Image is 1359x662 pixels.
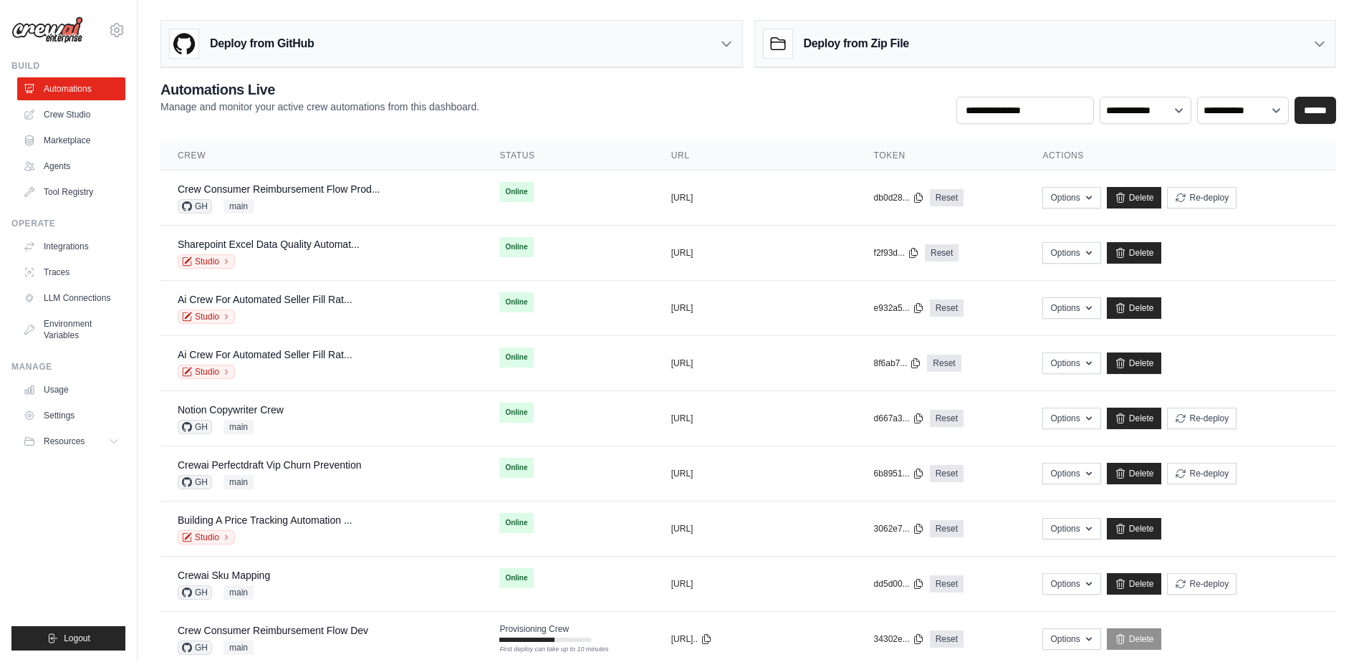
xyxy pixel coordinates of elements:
[17,261,125,284] a: Traces
[930,465,964,482] a: Reset
[930,630,964,648] a: Reset
[160,80,479,100] h2: Automations Live
[1167,573,1236,595] button: Re-deploy
[499,292,533,312] span: Online
[499,347,533,368] span: Online
[1042,408,1100,429] button: Options
[170,29,198,58] img: GitHub Logo
[210,35,314,52] h3: Deploy from GitHub
[482,141,653,171] th: Status
[1107,628,1162,650] a: Delete
[224,199,254,214] span: main
[1107,518,1162,539] a: Delete
[804,35,909,52] h3: Deploy from Zip File
[224,420,254,434] span: main
[178,514,352,526] a: Building A Price Tracking Automation ...
[499,403,533,423] span: Online
[1042,573,1100,595] button: Options
[178,625,368,636] a: Crew Consumer Reimbursement Flow Dev
[64,633,90,644] span: Logout
[1287,593,1359,662] iframe: Chat Widget
[1107,242,1162,264] a: Delete
[178,585,212,600] span: GH
[499,513,533,533] span: Online
[930,410,964,427] a: Reset
[1042,352,1100,374] button: Options
[1167,463,1236,484] button: Re-deploy
[874,247,919,259] button: f2f93d...
[857,141,1026,171] th: Token
[1107,408,1162,429] a: Delete
[1167,408,1236,429] button: Re-deploy
[1107,463,1162,484] a: Delete
[499,237,533,257] span: Online
[17,103,125,126] a: Crew Studio
[17,312,125,347] a: Environment Variables
[178,310,235,324] a: Studio
[930,520,964,537] a: Reset
[178,404,284,416] a: Notion Copywriter Crew
[17,77,125,100] a: Automations
[17,430,125,453] button: Resources
[1107,187,1162,208] a: Delete
[874,578,924,590] button: dd5d00...
[178,475,212,489] span: GH
[178,641,212,655] span: GH
[224,641,254,655] span: main
[1025,141,1336,171] th: Actions
[1167,187,1236,208] button: Re-deploy
[930,299,964,317] a: Reset
[178,459,362,471] a: Crewai Perfectdraft Vip Churn Prevention
[654,141,857,171] th: URL
[1042,297,1100,319] button: Options
[11,361,125,373] div: Manage
[178,349,352,360] a: Ai Crew For Automated Seller Fill Rat...
[224,475,254,489] span: main
[1107,573,1162,595] a: Delete
[927,355,961,372] a: Reset
[499,623,569,635] span: Provisioning Crew
[874,468,924,479] button: 6b8951...
[1042,187,1100,208] button: Options
[160,100,479,114] p: Manage and monitor your active crew automations from this dashboard.
[17,155,125,178] a: Agents
[874,633,924,645] button: 34302e...
[11,16,83,44] img: Logo
[224,585,254,600] span: main
[178,183,380,195] a: Crew Consumer Reimbursement Flow Prod...
[17,235,125,258] a: Integrations
[1107,352,1162,374] a: Delete
[499,568,533,588] span: Online
[499,182,533,202] span: Online
[178,294,352,305] a: Ai Crew For Automated Seller Fill Rat...
[930,189,964,206] a: Reset
[1042,242,1100,264] button: Options
[178,530,235,545] a: Studio
[925,244,959,262] a: Reset
[874,192,924,203] button: db0d28...
[17,129,125,152] a: Marketplace
[178,239,360,250] a: Sharepoint Excel Data Quality Automat...
[178,199,212,214] span: GH
[17,378,125,401] a: Usage
[17,404,125,427] a: Settings
[44,436,85,447] span: Resources
[17,287,125,310] a: LLM Connections
[11,626,125,651] button: Logout
[874,523,924,534] button: 3062e7...
[1042,518,1100,539] button: Options
[160,141,482,171] th: Crew
[1042,463,1100,484] button: Options
[178,420,212,434] span: GH
[11,60,125,72] div: Build
[499,458,533,478] span: Online
[874,358,922,369] button: 8f6ab7...
[874,413,924,424] button: d667a3...
[1107,297,1162,319] a: Delete
[499,645,591,655] div: First deploy can take up to 10 minutes
[1042,628,1100,650] button: Options
[178,254,235,269] a: Studio
[178,365,235,379] a: Studio
[11,218,125,229] div: Operate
